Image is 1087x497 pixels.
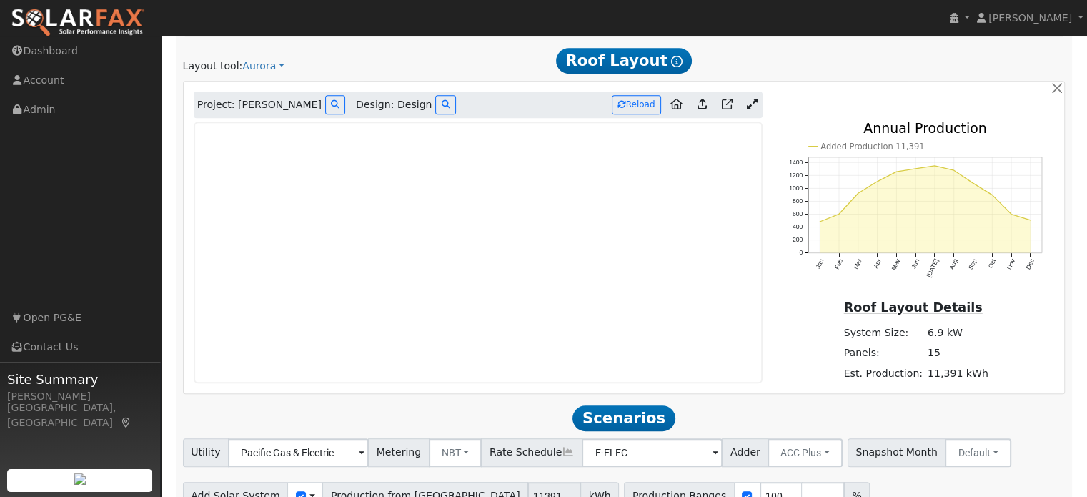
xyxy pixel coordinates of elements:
[368,438,430,467] span: Metering
[793,224,803,231] text: 400
[925,363,991,383] td: 11,391 kWh
[242,59,284,74] a: Aurora
[945,438,1011,467] button: Default
[872,258,883,270] text: Apr
[841,363,925,383] td: Est. Production:
[972,182,974,184] circle: onclick=""
[742,94,763,116] a: Expand Aurora window
[197,97,322,112] span: Project: [PERSON_NAME]
[120,417,133,428] a: Map
[814,257,825,270] text: Jan
[1025,257,1036,271] text: Dec
[820,142,924,152] text: Added Production 11,391
[7,400,153,430] div: [GEOGRAPHIC_DATA], [GEOGRAPHIC_DATA]
[833,257,844,270] text: Feb
[852,258,863,271] text: Mar
[7,389,153,404] div: [PERSON_NAME]
[665,94,688,117] a: Aurora to Home
[789,159,803,166] text: 1400
[841,343,925,363] td: Panels:
[1006,257,1017,271] text: Nov
[722,438,768,467] span: Adder
[228,438,369,467] input: Select a Utility
[967,257,978,270] text: Sep
[692,94,713,117] a: Upload consumption to Aurora project
[7,370,153,389] span: Site Summary
[572,405,675,431] span: Scenarios
[895,171,898,173] circle: onclick=""
[925,258,940,279] text: [DATE]
[183,60,243,72] span: Layout tool:
[876,180,878,182] circle: onclick=""
[838,213,840,215] circle: onclick=""
[183,438,229,467] span: Utility
[74,473,86,485] img: retrieve
[799,250,803,257] text: 0
[841,323,925,343] td: System Size:
[987,257,998,270] text: Oct
[857,192,859,195] circle: onclick=""
[612,95,661,114] button: Reload
[582,438,723,467] input: Select a Rate Schedule
[988,12,1072,24] span: [PERSON_NAME]
[481,438,582,467] span: Rate Schedule
[793,237,803,244] text: 200
[429,438,482,467] button: NBT
[793,210,803,217] text: 600
[910,257,920,270] text: Jun
[356,97,432,112] span: Design: Design
[818,221,820,223] circle: onclick=""
[925,343,991,363] td: 15
[890,257,901,272] text: May
[953,169,955,172] circle: onclick=""
[716,94,738,117] a: Open in Aurora
[914,167,916,169] circle: onclick=""
[793,197,803,205] text: 800
[789,172,803,179] text: 1200
[933,164,935,167] circle: onclick=""
[848,438,946,467] span: Snapshot Month
[1010,213,1012,215] circle: onclick=""
[863,120,987,136] text: Annual Production
[556,48,693,74] span: Roof Layout
[11,8,145,38] img: SolarFax
[925,323,991,343] td: 6.9 kW
[789,184,803,192] text: 1000
[948,257,959,270] text: Aug
[991,194,993,196] circle: onclick=""
[671,56,683,67] i: Show Help
[1029,219,1031,221] circle: onclick=""
[768,438,843,467] button: ACC Plus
